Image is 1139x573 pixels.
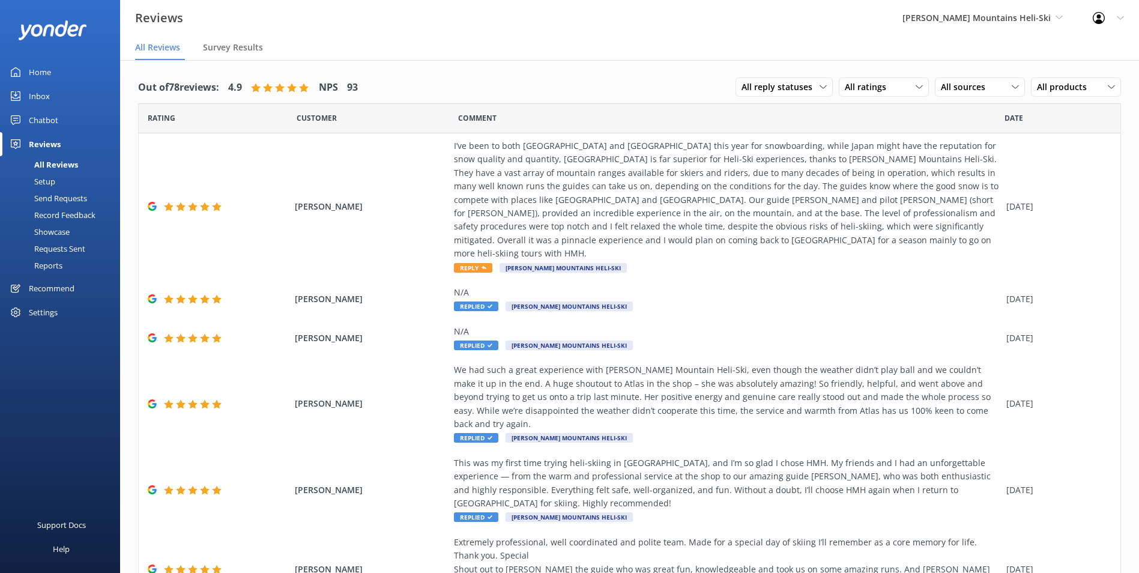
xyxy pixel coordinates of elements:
[7,190,87,207] div: Send Requests
[506,302,633,311] span: [PERSON_NAME] Mountains Heli-Ski
[506,433,633,443] span: [PERSON_NAME] Mountains Heli-Ski
[7,223,70,240] div: Showcase
[7,156,78,173] div: All Reviews
[347,80,358,95] h4: 93
[53,537,70,561] div: Help
[29,132,61,156] div: Reviews
[1006,484,1105,497] div: [DATE]
[506,341,633,350] span: [PERSON_NAME] Mountains Heli-Ski
[135,8,183,28] h3: Reviews
[7,207,120,223] a: Record Feedback
[454,263,492,273] span: Reply
[454,341,498,350] span: Replied
[454,363,1000,431] div: We had such a great experience with [PERSON_NAME] Mountain Heli-Ski, even though the weather didn...
[454,512,498,522] span: Replied
[295,484,448,497] span: [PERSON_NAME]
[454,456,1000,511] div: This was my first time trying heli-skiing in [GEOGRAPHIC_DATA], and I’m so glad I chose HMH. My f...
[742,80,820,94] span: All reply statuses
[458,112,497,124] span: Question
[295,332,448,345] span: [PERSON_NAME]
[7,240,120,257] a: Requests Sent
[29,60,51,84] div: Home
[845,80,893,94] span: All ratings
[148,112,175,124] span: Date
[7,257,62,274] div: Reports
[454,286,1000,299] div: N/A
[7,207,95,223] div: Record Feedback
[7,156,120,173] a: All Reviews
[295,397,448,410] span: [PERSON_NAME]
[18,20,87,40] img: yonder-white-logo.png
[1006,397,1105,410] div: [DATE]
[500,263,627,273] span: [PERSON_NAME] Mountains Heli-Ski
[454,433,498,443] span: Replied
[1037,80,1094,94] span: All products
[941,80,992,94] span: All sources
[29,84,50,108] div: Inbox
[7,173,120,190] a: Setup
[29,276,74,300] div: Recommend
[319,80,338,95] h4: NPS
[902,12,1051,23] span: [PERSON_NAME] Mountains Heli-Ski
[37,513,86,537] div: Support Docs
[295,293,448,306] span: [PERSON_NAME]
[203,41,263,53] span: Survey Results
[454,325,1000,338] div: N/A
[1006,293,1105,306] div: [DATE]
[454,139,1000,261] div: I’ve been to both [GEOGRAPHIC_DATA] and [GEOGRAPHIC_DATA] this year for snowboarding, while Japan...
[454,302,498,311] span: Replied
[7,190,120,207] a: Send Requests
[1005,112,1023,124] span: Date
[135,41,180,53] span: All Reviews
[7,173,55,190] div: Setup
[1006,200,1105,213] div: [DATE]
[29,108,58,132] div: Chatbot
[506,512,633,522] span: [PERSON_NAME] Mountains Heli-Ski
[138,80,219,95] h4: Out of 78 reviews:
[7,240,85,257] div: Requests Sent
[7,223,120,240] a: Showcase
[1006,332,1105,345] div: [DATE]
[297,112,337,124] span: Date
[7,257,120,274] a: Reports
[295,200,448,213] span: [PERSON_NAME]
[228,80,242,95] h4: 4.9
[29,300,58,324] div: Settings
